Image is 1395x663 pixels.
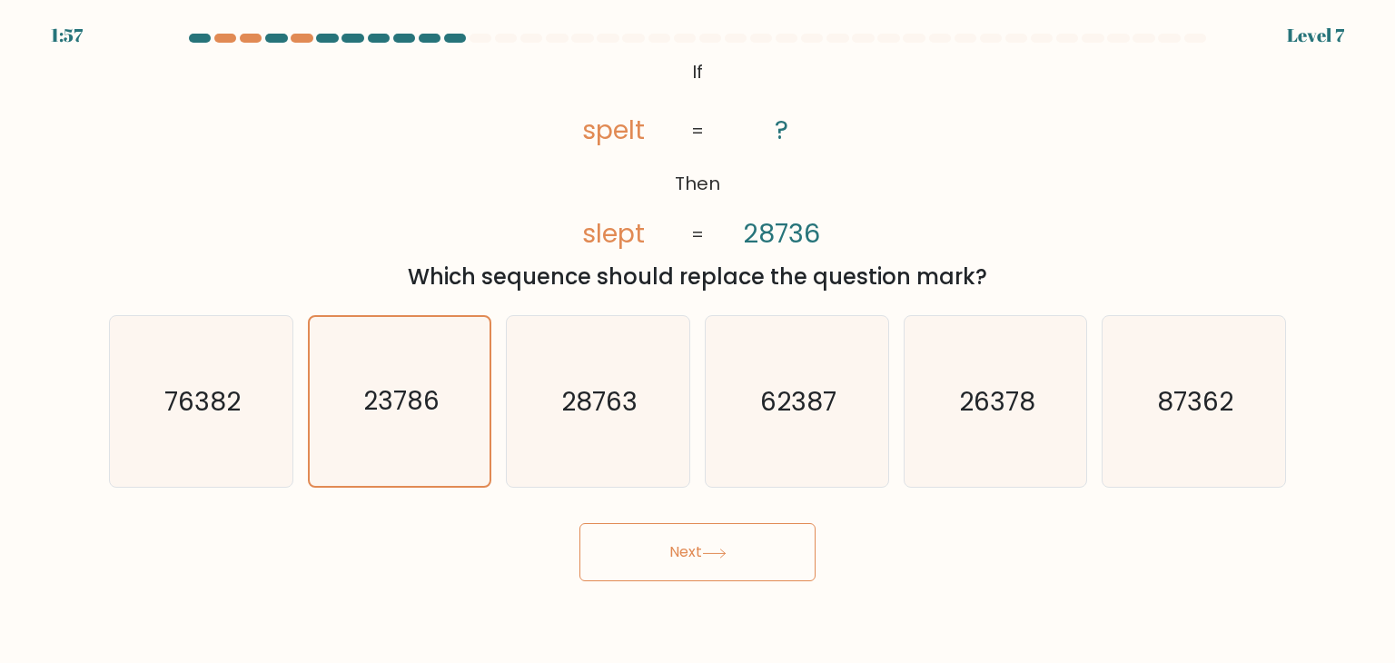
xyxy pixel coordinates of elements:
[164,383,241,420] text: 76382
[775,112,788,148] tspan: ?
[51,22,83,49] div: 1:57
[363,384,440,420] text: 23786
[760,383,836,420] text: 62387
[743,215,820,252] tspan: 28736
[562,383,638,420] text: 28763
[582,215,645,252] tspan: slept
[691,118,704,143] tspan: =
[675,171,720,196] tspan: Then
[1287,22,1344,49] div: Level 7
[536,54,859,253] svg: @import url('[URL][DOMAIN_NAME]);
[692,59,703,84] tspan: If
[691,222,704,247] tspan: =
[582,112,645,148] tspan: spelt
[959,383,1035,420] text: 26378
[120,261,1275,293] div: Which sequence should replace the question mark?
[1157,383,1233,420] text: 87362
[579,523,816,581] button: Next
